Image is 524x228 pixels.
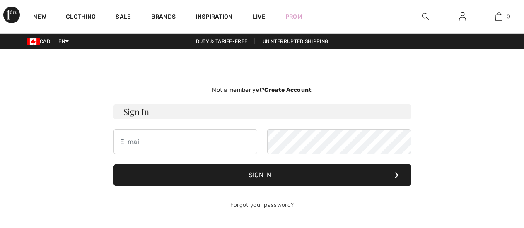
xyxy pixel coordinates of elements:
[27,38,53,44] span: CAD
[495,12,502,22] img: My Bag
[113,104,411,119] h3: Sign In
[253,12,266,21] a: Live
[196,13,232,22] span: Inspiration
[151,13,176,22] a: Brands
[113,129,257,154] input: E-mail
[116,13,131,22] a: Sale
[230,202,294,209] a: Forgot your password?
[3,7,20,23] img: 1ère Avenue
[285,12,302,21] a: Prom
[459,12,466,22] img: My Info
[58,38,69,44] span: EN
[33,13,46,22] a: New
[422,12,429,22] img: search the website
[113,164,411,186] button: Sign In
[481,12,517,22] a: 0
[264,86,312,94] strong: Create Account
[66,13,96,22] a: Clothing
[113,86,411,94] div: Not a member yet?
[507,13,510,20] span: 0
[452,12,473,22] a: Sign In
[27,38,40,45] img: Canadian Dollar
